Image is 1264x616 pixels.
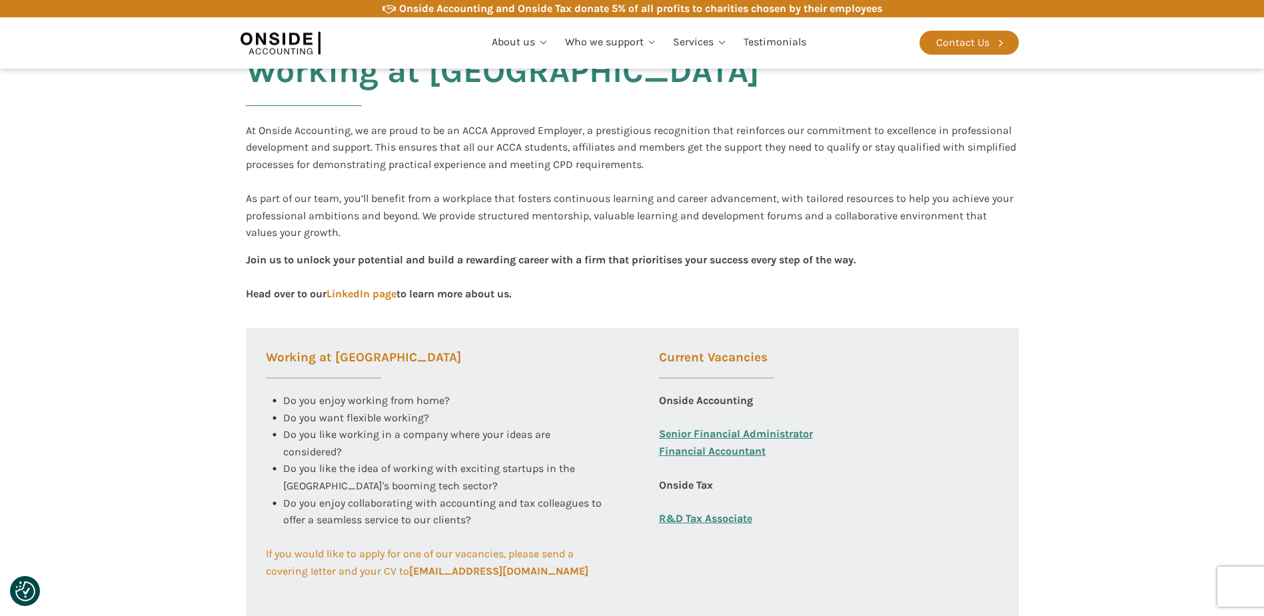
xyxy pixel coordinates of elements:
[659,510,752,527] a: R&D Tax Associate
[659,351,774,379] h3: Current Vacancies
[266,547,588,577] span: If you would like to apply for one of our vacancies, please send a covering letter and your CV to
[659,425,813,443] a: Senior Financial Administrator
[283,497,604,527] span: Do you enjoy collaborating with accounting and tax colleagues to offer a seamless service to our ...
[736,20,814,65] a: Testimonials
[283,411,429,424] span: Do you want flexible working?
[241,27,320,58] img: Onside Accounting
[409,565,588,577] b: [EMAIL_ADDRESS][DOMAIN_NAME]
[326,287,396,300] a: LinkedIn page
[246,122,1019,241] div: At Onside Accounting, we are proud to be an ACCA Approved Employer, a prestigious recognition tha...
[15,581,35,601] button: Consent Preferences
[283,394,450,407] span: Do you enjoy working from home?
[920,31,1019,55] a: Contact Us
[659,443,766,477] a: Financial Accountant
[266,545,606,579] a: If you would like to apply for one of our vacancies, please send a covering letter and your CV to...
[246,53,760,122] h2: Working at [GEOGRAPHIC_DATA]
[665,20,736,65] a: Services
[557,20,666,65] a: Who we support
[15,581,35,601] img: Revisit consent button
[936,34,989,51] div: Contact Us
[266,351,461,379] h3: Working at [GEOGRAPHIC_DATA]
[283,462,578,492] span: Do you like the idea of working with exciting startups in the [GEOGRAPHIC_DATA]'s booming tech se...
[659,392,753,425] div: Onside Accounting
[659,477,713,510] div: Onside Tax
[246,251,856,301] div: Join us to unlock your potential and build a rewarding career with a firm that prioritises your s...
[283,428,553,458] span: Do you like working in a company where your ideas are considered?
[484,20,557,65] a: About us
